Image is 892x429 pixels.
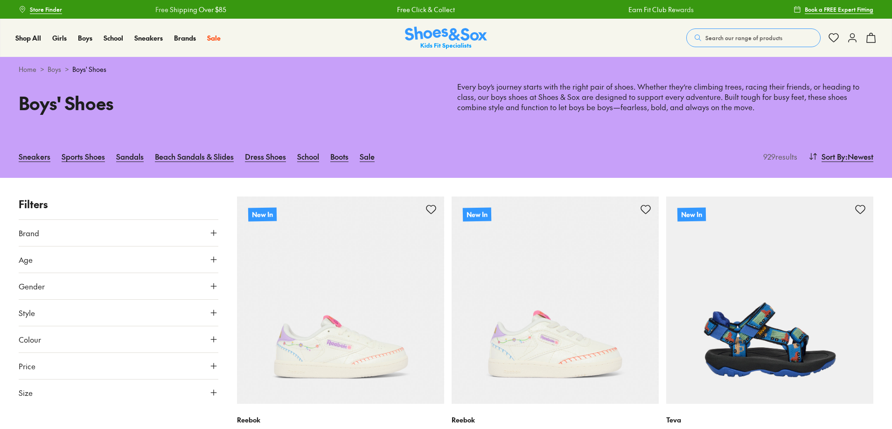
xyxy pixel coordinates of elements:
p: Every boy’s journey starts with the right pair of shoes. Whether they’re climbing trees, racing t... [457,82,873,113]
span: Colour [19,334,41,345]
button: Sort By:Newest [808,146,873,167]
p: Filters [19,197,218,212]
a: Sports Shoes [62,146,105,167]
span: Sort By [822,151,845,162]
a: School [104,33,123,43]
a: Home [19,64,36,74]
h1: Boys' Shoes [19,90,435,116]
button: Colour [19,326,218,352]
a: New In [452,197,659,404]
img: SNS_Logo_Responsive.svg [405,27,487,49]
span: : Newest [845,151,873,162]
button: Size [19,380,218,406]
span: Price [19,360,35,372]
a: Boys [78,33,92,43]
a: Sandals [116,146,144,167]
button: Gender [19,273,218,299]
a: Earn Fit Club Rewards [628,5,693,14]
a: Sneakers [134,33,163,43]
a: Free Click & Collect [397,5,454,14]
span: Size [19,387,33,398]
p: New In [463,207,491,221]
span: School [104,33,123,42]
p: Reebok [237,415,444,425]
a: Shoes & Sox [405,27,487,49]
a: Sneakers [19,146,50,167]
span: Gender [19,281,45,292]
span: Store Finder [30,5,62,14]
a: Book a FREE Expert Fitting [794,1,873,18]
a: Shop All [15,33,41,43]
p: Teva [666,415,873,425]
span: Style [19,307,35,318]
span: Sneakers [134,33,163,42]
a: Free Shipping Over $85 [155,5,226,14]
a: Dress Shoes [245,146,286,167]
span: Sale [207,33,221,42]
a: Brands [174,33,196,43]
button: Price [19,353,218,379]
a: Sale [207,33,221,43]
span: Book a FREE Expert Fitting [805,5,873,14]
a: Store Finder [19,1,62,18]
a: Boots [330,146,348,167]
button: Search our range of products [686,28,821,47]
span: Shop All [15,33,41,42]
p: New In [248,207,277,221]
a: New In [666,197,873,404]
button: Style [19,300,218,326]
button: Brand [19,220,218,246]
p: New In [677,207,706,221]
span: Age [19,254,33,265]
p: 929 results [760,151,797,162]
span: Boys' Shoes [72,64,106,74]
div: > > [19,64,873,74]
p: Reebok [452,415,659,425]
button: Age [19,246,218,273]
span: Search our range of products [705,34,782,42]
a: Beach Sandals & Slides [155,146,234,167]
span: Boys [78,33,92,42]
a: New In [237,197,444,404]
span: Brands [174,33,196,42]
a: Sale [360,146,375,167]
span: Girls [52,33,67,42]
a: Girls [52,33,67,43]
a: Boys [48,64,61,74]
a: School [297,146,319,167]
span: Brand [19,227,39,239]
